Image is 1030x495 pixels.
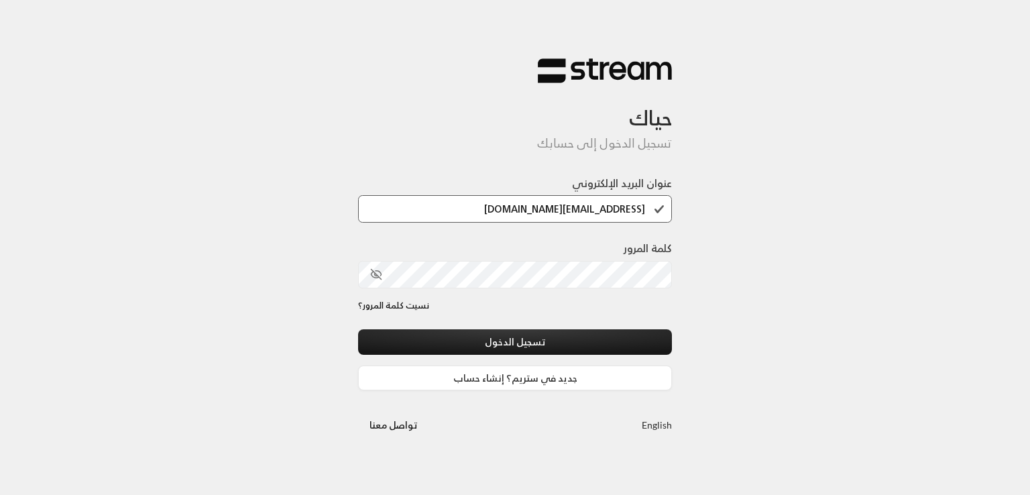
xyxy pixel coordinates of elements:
[358,366,672,390] a: جديد في ستريم؟ إنشاء حساب
[624,240,672,256] label: كلمة المرور
[358,329,672,354] button: تسجيل الدخول
[358,299,429,313] a: نسيت كلمة المرور؟
[365,263,388,286] button: toggle password visibility
[358,195,672,223] input: اكتب بريدك الإلكتروني هنا
[538,58,672,84] img: Stream Logo
[358,417,428,433] a: تواصل معنا
[358,136,672,151] h5: تسجيل الدخول إلى حسابك
[642,412,672,437] a: English
[358,412,428,437] button: تواصل معنا
[572,175,672,191] label: عنوان البريد الإلكتروني
[358,84,672,130] h3: حياك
